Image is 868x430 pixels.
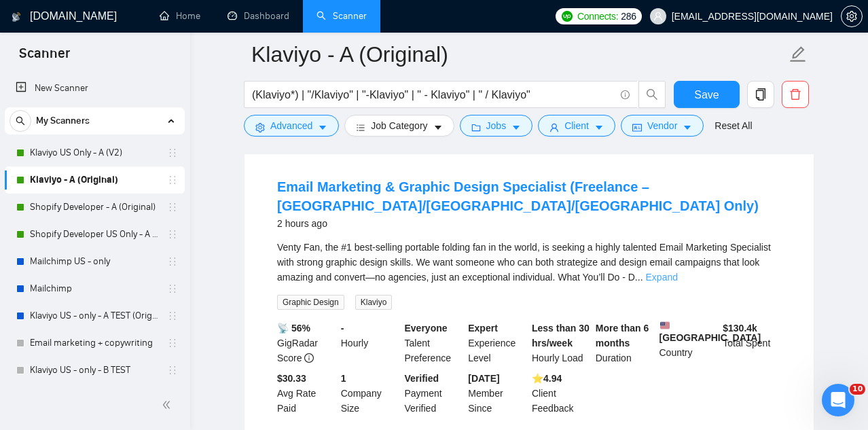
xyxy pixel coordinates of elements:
[167,365,178,376] span: holder
[167,283,178,294] span: holder
[646,272,678,283] a: Expand
[748,88,774,101] span: copy
[632,122,642,132] span: idcard
[433,122,443,132] span: caret-down
[277,373,306,384] b: $30.33
[850,384,865,395] span: 10
[694,86,719,103] span: Save
[30,302,159,329] a: Klaviyo US - only - A TEST (Original)
[167,229,178,240] span: holder
[36,107,90,135] span: My Scanners
[356,122,365,132] span: bars
[30,329,159,357] a: Email marketing + copywriting
[621,9,636,24] span: 286
[653,12,663,21] span: user
[167,175,178,185] span: holder
[577,9,618,24] span: Connects:
[789,46,807,63] span: edit
[720,321,784,365] div: Total Spent
[782,81,809,108] button: delete
[532,373,562,384] b: ⭐️ 4.94
[277,295,344,310] span: Graphic Design
[277,323,310,334] b: 📡 56%
[167,310,178,321] span: holder
[317,10,367,22] a: searchScanner
[228,10,289,22] a: dashboardDashboard
[251,37,786,71] input: Scanner name...
[596,323,649,348] b: More than 6 months
[30,357,159,384] a: Klaviyo US - only - B TEST
[8,43,81,72] span: Scanner
[782,88,808,101] span: delete
[12,6,21,28] img: logo
[468,373,499,384] b: [DATE]
[277,179,759,213] a: Email Marketing & Graphic Design Specialist (Freelance – [GEOGRAPHIC_DATA]/[GEOGRAPHIC_DATA]/[GEO...
[30,221,159,248] a: Shopify Developer US Only - A (Original)
[564,118,589,133] span: Client
[252,86,615,103] input: Search Freelance Jobs...
[659,321,761,343] b: [GEOGRAPHIC_DATA]
[167,338,178,348] span: holder
[538,115,615,137] button: userClientcaret-down
[341,323,344,334] b: -
[529,371,593,416] div: Client Feedback
[594,122,604,132] span: caret-down
[683,122,692,132] span: caret-down
[562,11,573,22] img: upwork-logo.png
[162,398,175,412] span: double-left
[405,323,448,334] b: Everyone
[167,202,178,213] span: holder
[822,384,854,416] iframe: Intercom live chat
[465,321,529,365] div: Experience Level
[639,88,665,101] span: search
[167,256,178,267] span: holder
[277,240,781,285] div: Venty Fan, the #1 best-selling portable folding fan in the world, is seeking a highly talented Em...
[277,215,781,232] div: 2 hours ago
[715,118,752,133] a: Reset All
[16,75,174,102] a: New Scanner
[674,81,740,108] button: Save
[344,115,454,137] button: barsJob Categorycaret-down
[318,122,327,132] span: caret-down
[647,118,677,133] span: Vendor
[549,122,559,132] span: user
[338,321,402,365] div: Hourly
[270,118,312,133] span: Advanced
[635,272,643,283] span: ...
[532,323,590,348] b: Less than 30 hrs/week
[304,353,314,363] span: info-circle
[468,323,498,334] b: Expert
[638,81,666,108] button: search
[5,75,185,102] li: New Scanner
[30,194,159,221] a: Shopify Developer - A (Original)
[255,122,265,132] span: setting
[160,10,200,22] a: homeHome
[511,122,521,132] span: caret-down
[30,139,159,166] a: Klaviyo US Only - A (V2)
[529,321,593,365] div: Hourly Load
[30,166,159,194] a: Klaviyo - A (Original)
[486,118,507,133] span: Jobs
[274,371,338,416] div: Avg Rate Paid
[405,373,439,384] b: Verified
[371,118,427,133] span: Job Category
[660,321,670,330] img: 🇺🇸
[747,81,774,108] button: copy
[841,5,863,27] button: setting
[30,248,159,275] a: Mailchimp US - only
[355,295,393,310] span: Klaviyo
[657,321,721,365] div: Country
[460,115,533,137] button: folderJobscaret-down
[167,147,178,158] span: holder
[341,373,346,384] b: 1
[30,275,159,302] a: Mailchimp
[593,321,657,365] div: Duration
[471,122,481,132] span: folder
[841,11,863,22] a: setting
[244,115,339,137] button: settingAdvancedcaret-down
[10,110,31,132] button: search
[465,371,529,416] div: Member Since
[723,323,757,334] b: $ 130.4k
[274,321,338,365] div: GigRadar Score
[402,321,466,365] div: Talent Preference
